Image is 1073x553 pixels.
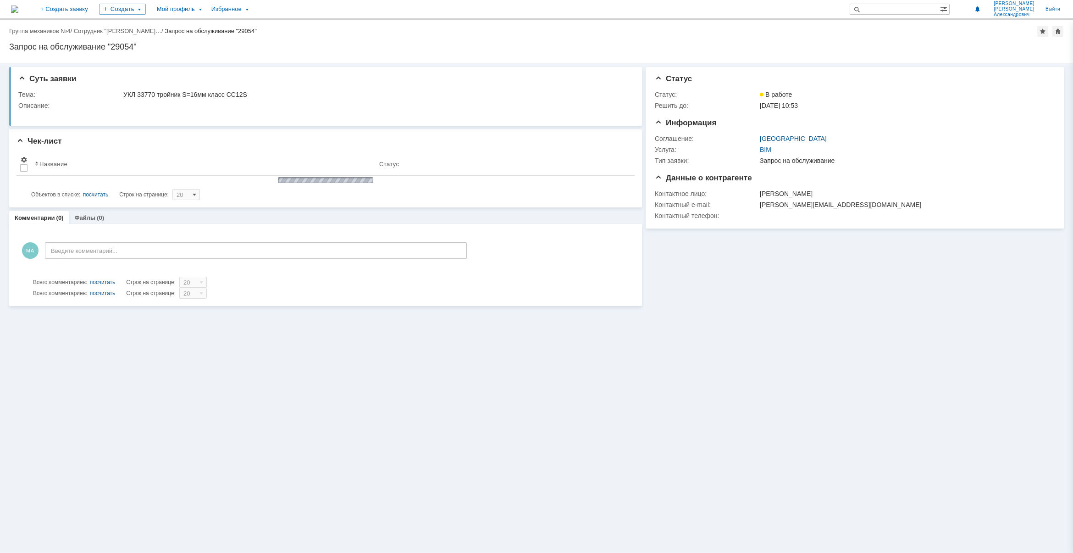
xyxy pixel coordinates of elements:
div: Соглашение: [655,135,758,142]
div: Запрос на обслуживание [760,157,1049,164]
div: Тип заявки: [655,157,758,164]
span: Информация [655,118,716,127]
div: Контактный e-mail: [655,201,758,208]
th: Название [31,152,376,176]
div: Добавить в избранное [1037,26,1048,37]
div: посчитать [90,288,116,299]
div: Статус: [655,91,758,98]
div: Сделать домашней страницей [1052,26,1063,37]
div: (0) [56,214,64,221]
span: Расширенный поиск [940,4,949,13]
div: Описание: [18,102,629,109]
div: посчитать [83,189,109,200]
div: / [74,28,165,34]
span: МА [22,242,39,259]
a: BIM [760,146,771,153]
span: Александрович [994,12,1034,17]
div: УКЛ 33770 тройник S=16мм класс CC12S [123,91,627,98]
div: Название [39,161,67,168]
i: Строк на странице: [33,277,176,288]
span: Объектов в списке: [31,191,80,198]
i: Строк на странице: [33,288,176,299]
span: В работе [760,91,792,98]
span: Настройки [20,156,28,163]
div: Решить до: [655,102,758,109]
span: Всего комментариев: [33,279,87,285]
div: (0) [97,214,104,221]
span: Данные о контрагенте [655,173,752,182]
div: [PERSON_NAME] [760,190,1049,197]
span: Всего комментариев: [33,290,87,296]
div: / [9,28,74,34]
span: Чек-лист [17,137,62,145]
div: Статус [379,161,399,168]
th: Статус [376,152,627,176]
span: Суть заявки [18,74,76,83]
a: Сотрудник "[PERSON_NAME]… [74,28,161,34]
div: Контактный телефон: [655,212,758,219]
span: [DATE] 10:53 [760,102,798,109]
img: logo [11,6,18,13]
div: Контактное лицо: [655,190,758,197]
a: [GEOGRAPHIC_DATA] [760,135,827,142]
div: Запрос на обслуживание "29054" [165,28,257,34]
a: Перейти на домашнюю страницу [11,6,18,13]
span: [PERSON_NAME] [994,1,1034,6]
span: [PERSON_NAME] [994,6,1034,12]
a: Файлы [74,214,95,221]
a: Группа механиков №4 [9,28,70,34]
div: посчитать [90,277,116,288]
div: Запрос на обслуживание "29054" [9,42,1064,51]
div: Услуга: [655,146,758,153]
a: Комментарии [15,214,55,221]
div: Создать [99,4,146,15]
img: wJIQAAOwAAAAAAAAAAAA== [275,176,376,184]
div: Тема: [18,91,122,98]
div: [PERSON_NAME][EMAIL_ADDRESS][DOMAIN_NAME] [760,201,1049,208]
i: Строк на странице: [31,189,169,200]
span: Статус [655,74,692,83]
